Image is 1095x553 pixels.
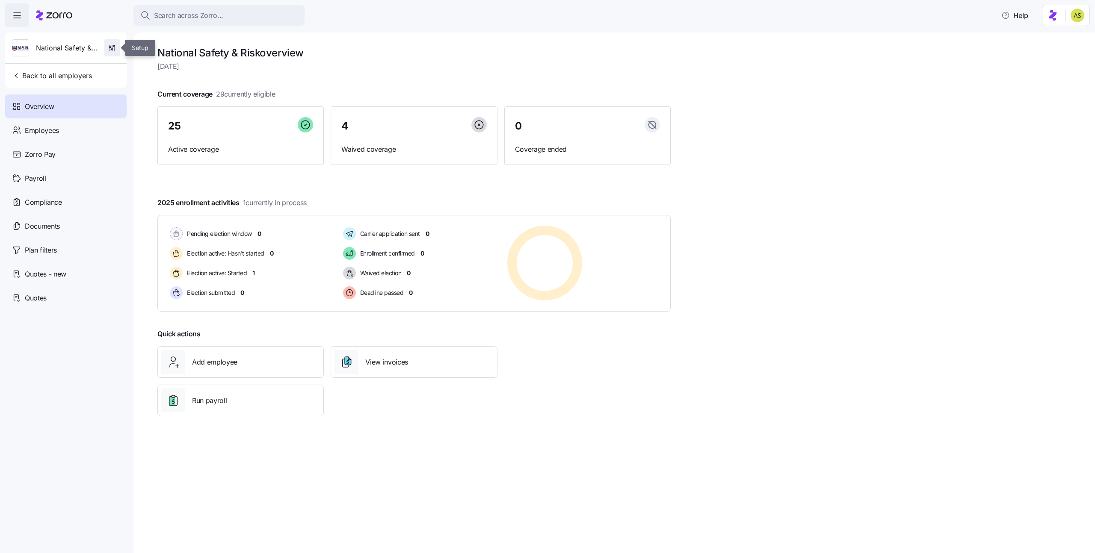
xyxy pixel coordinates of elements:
[157,46,671,59] h1: National Safety & Risk overview
[358,269,402,277] span: Waived election
[12,40,29,57] img: Employer logo
[36,43,98,53] span: National Safety & Risk
[25,269,66,279] span: Quotes - new
[243,197,307,208] span: 1 currently in process
[168,144,313,155] span: Active coverage
[12,71,92,81] span: Back to all employers
[1071,9,1084,22] img: 2a591ca43c48773f1b6ab43d7a2c8ce9
[25,149,56,160] span: Zorro Pay
[341,144,486,155] span: Waived coverage
[5,286,127,310] a: Quotes
[25,101,54,112] span: Overview
[154,10,223,21] span: Search across Zorro...
[184,288,235,297] span: Election submitted
[184,269,247,277] span: Election active: Started
[5,262,127,286] a: Quotes - new
[5,142,127,166] a: Zorro Pay
[25,173,46,184] span: Payroll
[515,144,660,155] span: Coverage ended
[25,245,57,256] span: Plan filters
[5,214,127,238] a: Documents
[157,61,671,72] span: [DATE]
[358,288,404,297] span: Deadline passed
[426,229,429,238] span: 0
[25,197,62,208] span: Compliance
[5,238,127,262] a: Plan filters
[157,89,275,100] span: Current coverage
[25,125,59,136] span: Employees
[257,229,261,238] span: 0
[994,7,1035,24] button: Help
[270,249,274,258] span: 0
[192,357,237,368] span: Add employee
[25,221,60,232] span: Documents
[341,121,348,131] span: 4
[5,118,127,142] a: Employees
[358,229,420,238] span: Carrier application sent
[157,329,201,339] span: Quick actions
[409,288,413,297] span: 0
[133,5,305,26] button: Search across Zorro...
[252,269,255,277] span: 1
[216,89,275,100] span: 29 currently eligible
[5,94,127,118] a: Overview
[168,121,181,131] span: 25
[184,229,252,238] span: Pending election window
[5,190,127,214] a: Compliance
[407,269,411,277] span: 0
[157,197,307,208] span: 2025 enrollment activities
[515,121,522,131] span: 0
[240,288,244,297] span: 0
[358,249,415,258] span: Enrollment confirmed
[5,166,127,190] a: Payroll
[1001,10,1028,21] span: Help
[420,249,424,258] span: 0
[192,395,227,406] span: Run payroll
[9,67,95,84] button: Back to all employers
[184,249,264,258] span: Election active: Hasn't started
[365,357,408,368] span: View invoices
[25,293,47,303] span: Quotes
